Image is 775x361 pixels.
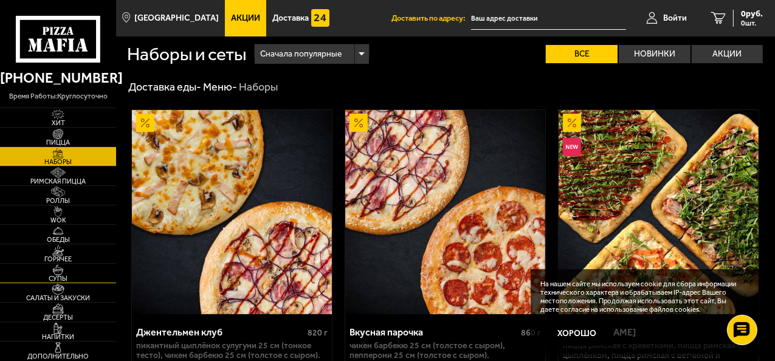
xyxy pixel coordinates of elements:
[559,110,759,314] a: АкционныйНовинкаМама Миа
[239,80,278,94] div: Наборы
[663,14,687,22] span: Войти
[559,110,759,314] img: Мама Миа
[540,280,745,314] p: На нашем сайте мы используем cookie для сбора информации технического характера и обрабатываем IP...
[308,328,328,338] span: 820 г
[203,80,237,94] a: Меню-
[260,43,342,66] span: Сначала популярные
[741,19,763,27] span: 0 шт.
[350,114,368,132] img: Акционный
[345,110,545,314] img: Вкусная парочка
[391,15,471,22] span: Доставить по адресу:
[471,7,626,30] input: Ваш адрес доставки
[311,9,329,27] img: 15daf4d41897b9f0e9f617042186c801.svg
[132,110,332,314] a: АкционныйДжентельмен клуб
[540,321,613,346] button: Хорошо
[135,14,219,22] span: [GEOGRAPHIC_DATA]
[136,326,305,338] div: Джентельмен клуб
[619,45,691,63] label: Новинки
[132,110,332,314] img: Джентельмен клуб
[563,114,581,132] img: Акционный
[563,138,581,156] img: Новинка
[350,326,518,338] div: Вкусная парочка
[136,341,328,360] p: Пикантный цыплёнок сулугуни 25 см (тонкое тесто), Чикен Барбекю 25 см (толстое с сыром).
[127,46,246,64] h1: Наборы и сеты
[521,328,541,338] span: 860 г
[692,45,763,63] label: Акции
[741,10,763,18] span: 0 руб.
[272,14,309,22] span: Доставка
[231,14,260,22] span: Акции
[136,114,154,132] img: Акционный
[345,110,545,314] a: АкционныйВкусная парочка
[128,80,201,94] a: Доставка еды-
[546,45,618,63] label: Все
[350,341,541,360] p: Чикен Барбекю 25 см (толстое с сыром), Пепперони 25 см (толстое с сыром).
